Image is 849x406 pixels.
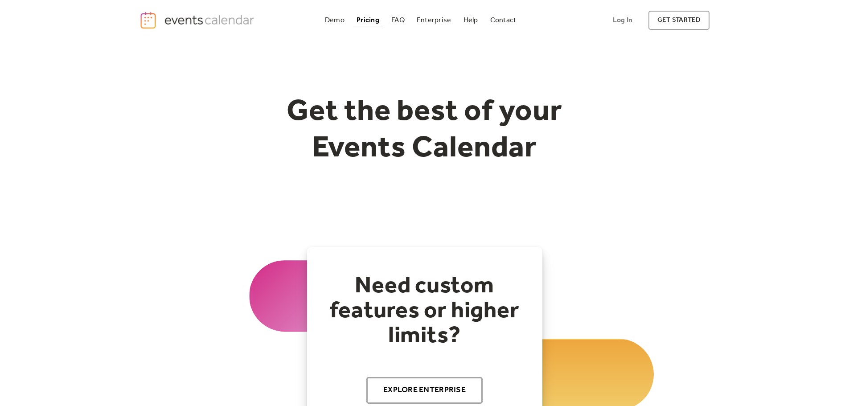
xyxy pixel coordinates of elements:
div: Pricing [357,18,379,23]
a: Demo [321,14,348,26]
a: Pricing [353,14,383,26]
div: Demo [325,18,345,23]
h1: Get the best of your Events Calendar [254,94,596,167]
a: FAQ [388,14,408,26]
div: Enterprise [417,18,451,23]
div: Contact [490,18,517,23]
div: Help [463,18,478,23]
a: Explore Enterprise [366,377,483,404]
a: Help [460,14,482,26]
a: get started [648,11,710,30]
div: FAQ [391,18,405,23]
a: Contact [487,14,520,26]
a: Log In [604,11,641,30]
h2: Need custom features or higher limits? [325,274,525,349]
a: Enterprise [413,14,455,26]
